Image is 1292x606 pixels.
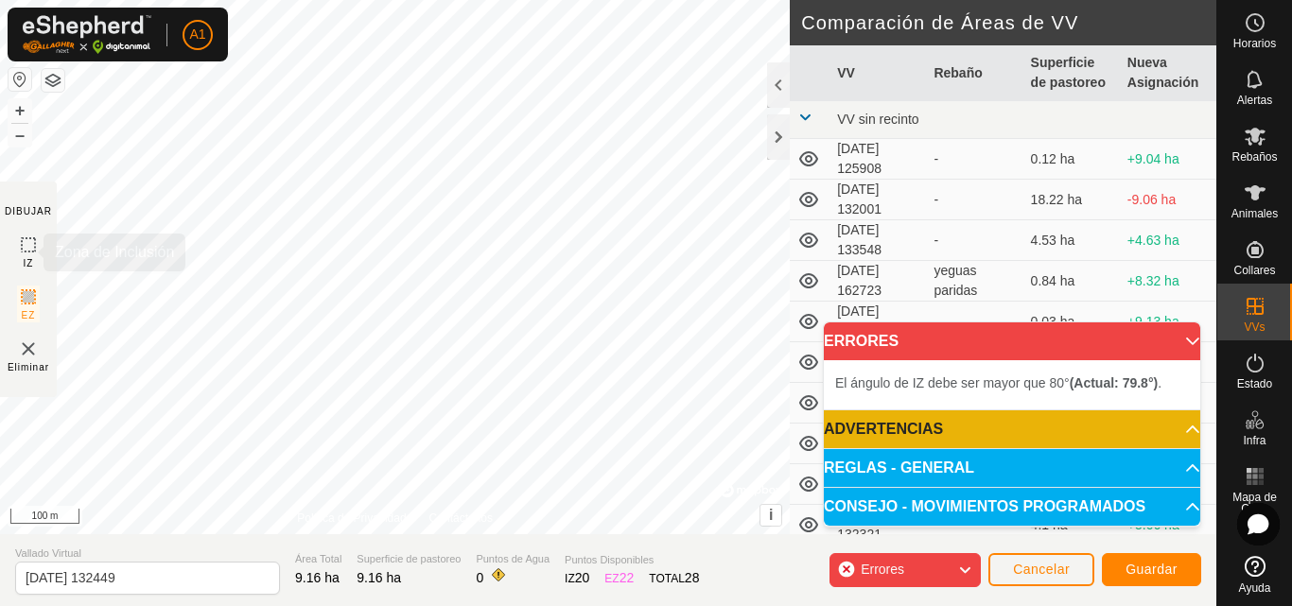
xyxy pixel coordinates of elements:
td: [DATE] 133548 [829,220,926,261]
p-accordion-header: ADVERTENCIAS [824,410,1200,448]
span: Superficie de pastoreo [357,551,461,567]
h2: Comparación de Áreas de VV [801,11,1216,34]
span: IZ [24,256,34,270]
span: Eliminar [8,360,49,374]
span: Alertas [1237,95,1272,106]
td: +4.63 ha [1120,220,1216,261]
span: Animales [1231,208,1278,219]
b: (Actual: 79.8°) [1070,375,1159,390]
button: i [760,505,781,526]
span: Guardar [1126,562,1178,577]
span: ERRORES [824,334,899,349]
td: 0.12 ha [1023,139,1120,180]
span: 28 [685,570,700,585]
span: Ayuda [1239,582,1271,594]
button: + [9,99,31,122]
span: CONSEJO - MOVIMIENTOS PROGRAMADOS [824,499,1145,514]
div: TOTAL [649,568,699,588]
a: Política de Privacidad [297,510,406,527]
span: El ángulo de IZ debe ser mayor que 80° . [835,375,1161,390]
td: [DATE] 125908 [829,139,926,180]
img: VV [17,338,40,360]
p-accordion-header: CONSEJO - MOVIMIENTOS PROGRAMADOS [824,488,1200,526]
span: 22 [620,570,635,585]
div: - [934,149,1015,169]
button: Guardar [1102,553,1201,586]
div: DIBUJAR [5,204,52,218]
span: EZ [22,308,36,322]
div: yeguas paridas [934,261,1015,301]
span: Mapa de Calor [1222,492,1287,514]
img: Logo Gallagher [23,15,151,54]
a: Ayuda [1217,548,1292,601]
span: 9.16 ha [357,570,401,585]
td: 0.84 ha [1023,261,1120,302]
span: 9.16 ha [295,570,340,585]
th: Rebaño [926,45,1022,101]
td: +9.13 ha [1120,302,1216,342]
td: +8.32 ha [1120,261,1216,302]
span: 20 [575,570,590,585]
span: Errores [861,562,904,577]
span: Estado [1237,378,1272,390]
th: VV [829,45,926,101]
td: [DATE] 132001 [829,180,926,220]
span: VVs [1244,321,1265,333]
span: ADVERTENCIAS [824,422,943,437]
td: 18.22 ha [1023,180,1120,220]
th: Superficie de pastoreo [1023,45,1120,101]
span: Cancelar [1013,562,1070,577]
button: Capas del Mapa [42,69,64,92]
span: Horarios [1233,38,1276,49]
button: Restablecer Mapa [9,68,31,91]
button: Cancelar [988,553,1094,586]
td: +9.04 ha [1120,139,1216,180]
th: Nueva Asignación [1120,45,1216,101]
td: 4.53 ha [1023,220,1120,261]
p-accordion-header: REGLAS - GENERAL [824,449,1200,487]
span: Área Total [295,551,341,567]
span: A1 [189,25,205,44]
a: Contáctenos [429,510,493,527]
td: [DATE] 163158 [829,302,926,342]
div: IZ [565,568,589,588]
button: – [9,124,31,147]
span: Puntos Disponibles [565,552,699,568]
div: - [934,312,1015,332]
div: - [934,190,1015,210]
span: Vallado Virtual [15,545,280,562]
div: - [934,231,1015,251]
span: VV sin recinto [837,112,918,127]
span: Collares [1233,265,1275,276]
span: REGLAS - GENERAL [824,460,974,476]
td: 0.03 ha [1023,302,1120,342]
span: Puntos de Agua [476,551,550,567]
p-accordion-header: ERRORES [824,322,1200,360]
td: -9.06 ha [1120,180,1216,220]
div: EZ [604,568,634,588]
span: i [769,507,773,523]
span: Rebaños [1231,151,1277,163]
span: Infra [1243,435,1266,446]
td: [DATE] 162723 [829,261,926,302]
p-accordion-content: ERRORES [824,360,1200,409]
span: 0 [476,570,483,585]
